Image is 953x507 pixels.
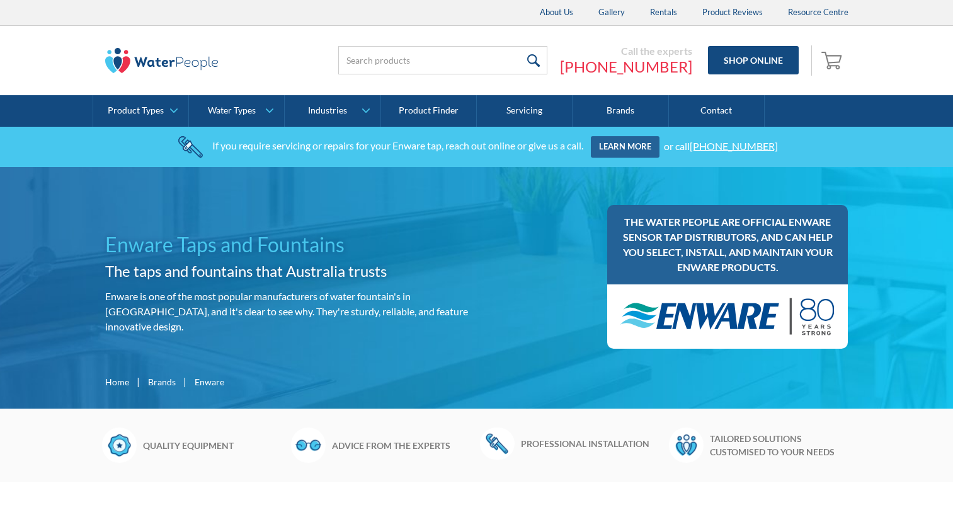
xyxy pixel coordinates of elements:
div: Enware [195,375,224,388]
img: Glasses [291,428,326,463]
a: Product Types [93,95,188,127]
a: [PHONE_NUMBER] [560,57,692,76]
a: Contact [669,95,765,127]
div: or call [664,139,778,151]
h6: Professional installation [521,437,663,450]
a: Open empty cart [818,45,848,76]
a: Product Finder [381,95,477,127]
div: | [182,374,188,389]
div: If you require servicing or repairs for your Enware tap, reach out online or give us a call. [212,139,583,151]
p: Enware is one of the most popular manufacturers of water fountain's in [GEOGRAPHIC_DATA], and it'... [105,289,472,334]
a: Water Types [189,95,284,127]
div: Call the experts [560,45,692,57]
a: Servicing [477,95,573,127]
input: Search products [338,46,547,74]
a: Industries [285,95,380,127]
img: The Water People [105,48,219,73]
h3: The Water People are official Enware sensor tap distributors, and can help you select, install, a... [620,214,836,275]
h1: Enware Taps and Fountains [105,230,472,260]
img: Wrench [480,428,515,459]
a: Shop Online [708,46,799,74]
a: Brands [573,95,668,127]
img: shopping cart [821,50,845,70]
h6: Quality equipment [143,439,285,452]
a: Home [105,375,129,388]
div: Water Types [208,105,256,116]
div: Product Types [108,105,164,116]
img: Waterpeople Symbol [669,428,704,463]
h6: Advice from the experts [332,439,474,452]
a: Brands [148,375,176,388]
a: Learn more [591,136,659,158]
div: | [135,374,142,389]
div: Industries [308,105,347,116]
h6: Tailored solutions customised to your needs [710,432,852,458]
h2: The taps and fountains that Australia trusts [105,260,472,283]
img: Enware [620,297,836,336]
img: Badge [102,428,137,463]
a: [PHONE_NUMBER] [690,139,778,151]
